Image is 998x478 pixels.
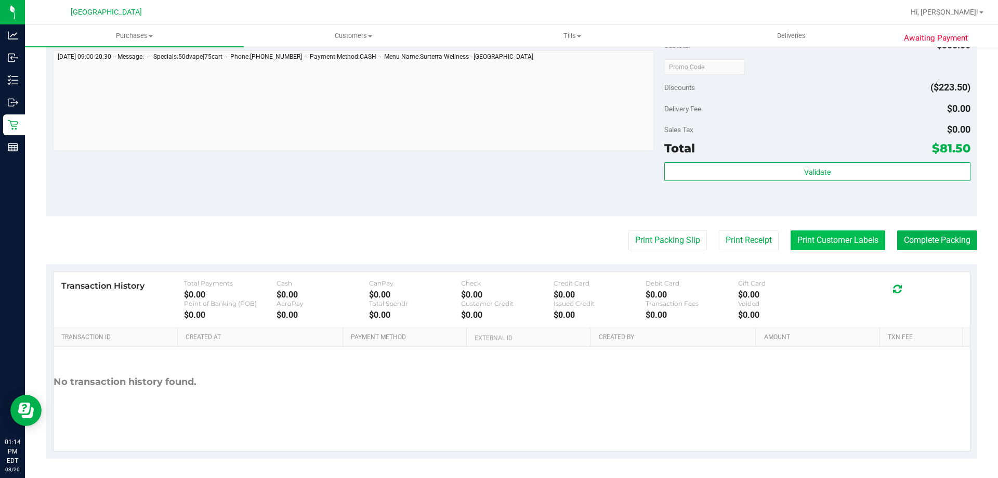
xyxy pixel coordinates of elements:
[8,142,18,152] inline-svg: Reports
[5,466,20,473] p: 08/20
[554,290,646,300] div: $0.00
[554,279,646,287] div: Credit Card
[888,333,958,342] a: Txn Fee
[8,97,18,108] inline-svg: Outbound
[738,300,831,307] div: Voided
[463,25,681,47] a: Tills
[911,8,978,16] span: Hi, [PERSON_NAME]!
[461,300,554,307] div: Customer Credit
[664,59,745,75] input: Promo Code
[8,53,18,63] inline-svg: Inbound
[10,395,42,426] iframe: Resource center
[277,279,369,287] div: Cash
[184,290,277,300] div: $0.00
[897,230,977,250] button: Complete Packing
[5,437,20,466] p: 01:14 PM EDT
[664,125,693,134] span: Sales Tax
[369,300,462,307] div: Total Spendr
[461,310,554,320] div: $0.00
[466,328,590,347] th: External ID
[664,78,695,97] span: Discounts
[791,230,885,250] button: Print Customer Labels
[184,300,277,307] div: Point of Banking (POB)
[277,300,369,307] div: AeroPay
[369,310,462,320] div: $0.00
[8,75,18,85] inline-svg: Inventory
[719,230,779,250] button: Print Receipt
[463,31,681,41] span: Tills
[738,279,831,287] div: Gift Card
[764,333,876,342] a: Amount
[947,124,970,135] span: $0.00
[947,103,970,114] span: $0.00
[8,30,18,41] inline-svg: Analytics
[71,8,142,17] span: [GEOGRAPHIC_DATA]
[738,290,831,300] div: $0.00
[554,310,646,320] div: $0.00
[682,25,901,47] a: Deliveries
[184,310,277,320] div: $0.00
[461,279,554,287] div: Check
[25,31,244,41] span: Purchases
[184,279,277,287] div: Total Payments
[277,290,369,300] div: $0.00
[804,168,831,176] span: Validate
[646,300,738,307] div: Transaction Fees
[369,279,462,287] div: CanPay
[664,162,970,181] button: Validate
[904,32,968,44] span: Awaiting Payment
[628,230,707,250] button: Print Packing Slip
[664,141,695,156] span: Total
[25,25,244,47] a: Purchases
[664,105,701,113] span: Delivery Fee
[932,141,970,156] span: $81.50
[599,333,752,342] a: Created By
[763,31,820,41] span: Deliveries
[930,82,970,93] span: ($223.50)
[277,310,369,320] div: $0.00
[244,25,463,47] a: Customers
[351,333,463,342] a: Payment Method
[646,279,738,287] div: Debit Card
[646,310,738,320] div: $0.00
[61,333,174,342] a: Transaction ID
[554,300,646,307] div: Issued Credit
[54,347,196,417] div: No transaction history found.
[186,333,338,342] a: Created At
[738,310,831,320] div: $0.00
[461,290,554,300] div: $0.00
[244,31,462,41] span: Customers
[8,120,18,130] inline-svg: Retail
[369,290,462,300] div: $0.00
[646,290,738,300] div: $0.00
